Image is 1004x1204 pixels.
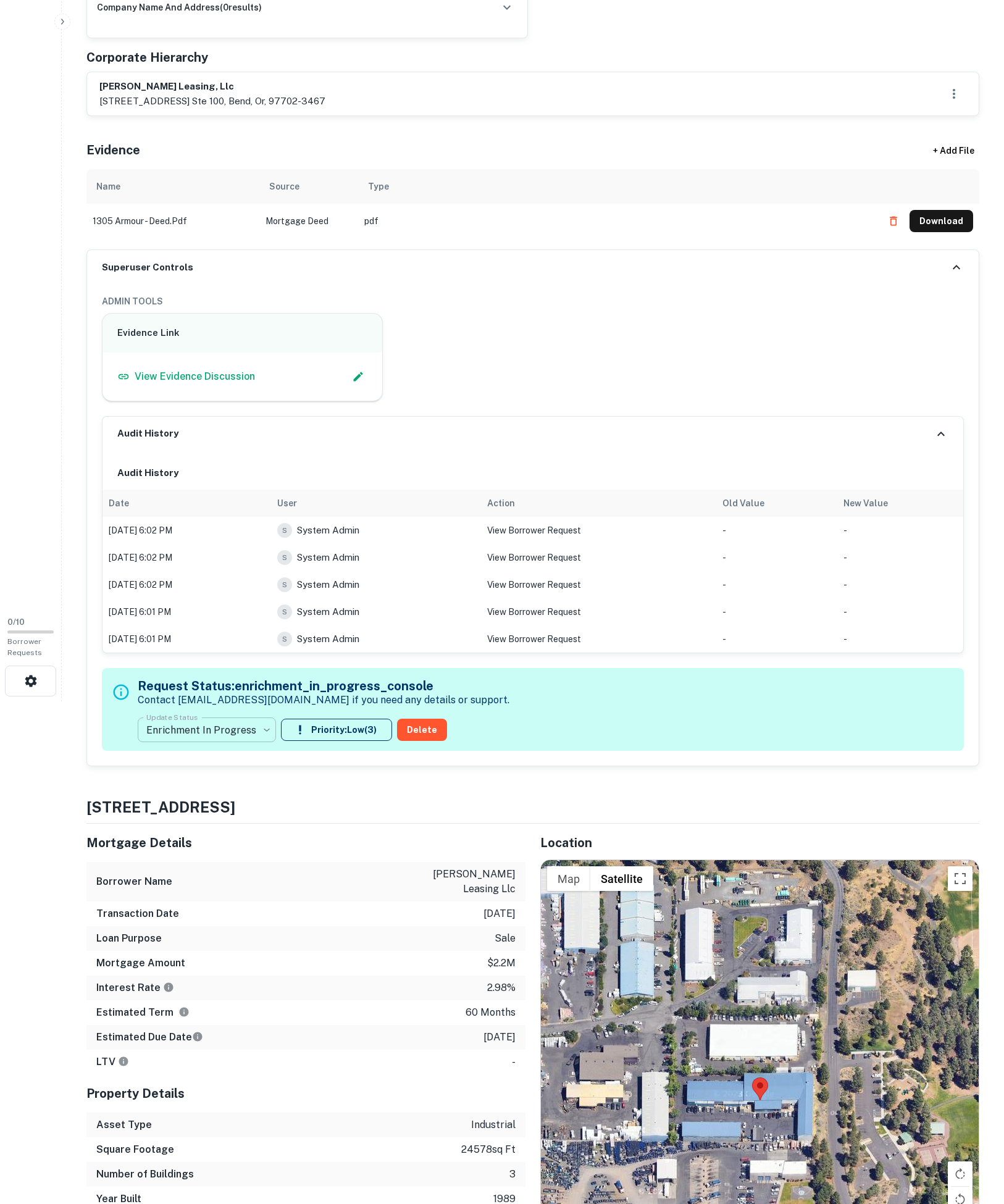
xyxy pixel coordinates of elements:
[481,490,717,517] th: Action
[102,544,271,571] td: [DATE] 6:02 PM
[7,617,25,627] span: 0 / 10
[102,490,271,517] th: Date
[948,1161,973,1186] button: Rotate map clockwise
[86,204,259,238] td: 1305 armour - deed.pdf
[481,517,717,544] td: View Borrower Request
[837,517,963,544] td: -
[192,1031,203,1042] svg: Estimate is based on a standard schedule for this type of loan.
[358,169,876,204] th: Type
[837,625,963,653] td: -
[99,80,325,94] h6: [PERSON_NAME] leasing, llc
[481,571,717,598] td: View Borrower Request
[349,367,367,386] button: Edit Slack Link
[910,140,997,162] div: + Add File
[716,544,837,571] td: -
[96,1142,174,1157] h6: Square Footage
[138,677,509,695] h5: Request Status: enrichment_in_progress_console
[117,427,178,441] h6: Audit History
[118,1056,129,1067] svg: LTVs displayed on the website are for informational purposes only and may be reported incorrectly...
[86,169,259,204] th: Name
[297,632,359,646] p: System Admin
[277,523,292,538] div: S
[163,982,174,993] svg: The interest rates displayed on the website are for informational purposes only and may be report...
[102,625,271,653] td: [DATE] 6:01 PM
[509,1167,516,1182] p: 3
[297,577,359,592] p: System Admin
[297,550,359,565] p: System Admin
[271,490,481,517] th: User
[882,211,905,231] button: Delete file
[96,956,185,971] h6: Mortgage Amount
[481,544,717,571] td: View Borrower Request
[102,517,271,544] td: [DATE] 6:02 PM
[96,1055,129,1069] h6: LTV
[96,1118,152,1132] h6: Asset Type
[86,48,208,67] h5: Corporate Hierarchy
[495,931,516,946] p: sale
[277,550,292,565] div: S
[117,326,367,340] h6: Evidence Link
[86,1084,525,1103] h5: Property Details
[96,980,174,995] h6: Interest Rate
[512,1055,516,1069] p: -
[716,571,837,598] td: -
[483,1030,516,1045] p: [DATE]
[178,1006,190,1018] svg: Term is based on a standard schedule for this type of loan.
[461,1142,516,1157] p: 24578 sq ft
[481,598,717,625] td: View Borrower Request
[96,931,162,946] h6: Loan Purpose
[96,1030,203,1045] h6: Estimated Due Date
[96,874,172,889] h6: Borrower Name
[910,210,973,232] button: Download
[942,1105,1004,1164] iframe: Chat Widget
[404,867,516,897] p: [PERSON_NAME] leasing llc
[297,523,359,538] p: System Admin
[117,369,255,384] a: View Evidence Discussion
[138,693,509,708] p: Contact [EMAIL_ADDRESS][DOMAIN_NAME] if you need any details or support.
[259,204,358,238] td: Mortgage Deed
[716,517,837,544] td: -
[86,169,979,249] div: scrollable content
[837,490,963,517] th: New Value
[281,719,392,741] button: Priority:Low(3)
[590,866,653,891] button: Show satellite imagery
[102,571,271,598] td: [DATE] 6:02 PM
[837,598,963,625] td: -
[86,796,979,818] h4: [STREET_ADDRESS]
[277,577,292,592] div: S
[96,179,120,194] div: Name
[146,712,198,722] label: Update Status
[96,1167,194,1182] h6: Number of Buildings
[269,179,299,194] div: Source
[277,604,292,619] div: S
[487,956,516,971] p: $2.2m
[716,625,837,653] td: -
[102,295,964,308] h6: ADMIN TOOLS
[7,637,42,657] span: Borrower Requests
[277,632,292,646] div: S
[135,369,255,384] p: View Evidence Discussion
[96,906,179,921] h6: Transaction Date
[716,490,837,517] th: Old Value
[483,906,516,921] p: [DATE]
[99,94,325,109] p: [STREET_ADDRESS] ste 100, bend, or, 97702-3467
[397,719,447,741] button: Delete
[487,980,516,995] p: 2.98%
[259,169,358,204] th: Source
[716,598,837,625] td: -
[471,1118,516,1132] p: industrial
[96,1005,190,1020] h6: Estimated Term
[97,1,262,14] h6: company name and address ( 0 results)
[540,834,979,852] h5: Location
[481,625,717,653] td: View Borrower Request
[466,1005,516,1020] p: 60 months
[102,598,271,625] td: [DATE] 6:01 PM
[948,866,973,891] button: Toggle fullscreen view
[837,544,963,571] td: -
[368,179,389,194] div: Type
[547,866,590,891] button: Show street map
[837,571,963,598] td: -
[297,604,359,619] p: System Admin
[86,834,525,852] h5: Mortgage Details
